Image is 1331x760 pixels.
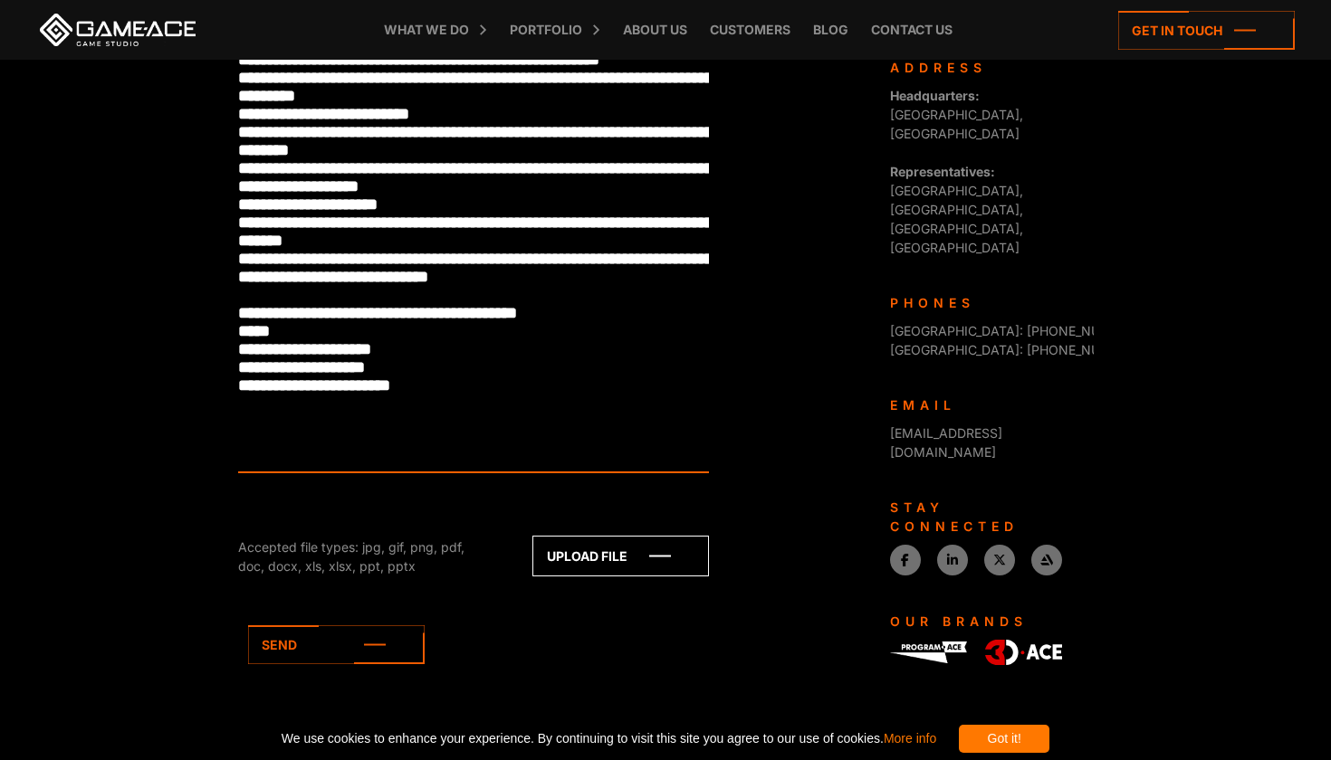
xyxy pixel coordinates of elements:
[890,164,995,179] strong: Representatives:
[890,342,1140,357] span: [GEOGRAPHIC_DATA]: [PHONE_NUMBER]
[890,612,1080,631] div: Our Brands
[238,537,492,575] div: Accepted file types: jpg, gif, png, pdf, doc, docx, xls, xlsx, ppt, pptx
[282,725,936,753] span: We use cookies to enhance your experience. By continuing to visit this site you agree to our use ...
[890,293,1080,312] div: Phones
[890,425,1002,460] a: [EMAIL_ADDRESS][DOMAIN_NAME]
[248,625,425,664] a: Send
[890,88,980,103] strong: Headquarters:
[890,641,967,662] img: Program-Ace
[532,536,709,576] a: Upload file
[884,731,936,746] a: More info
[1118,11,1295,50] a: Get in touch
[985,640,1062,665] img: 3D-Ace
[890,164,1023,255] span: [GEOGRAPHIC_DATA], [GEOGRAPHIC_DATA], [GEOGRAPHIC_DATA], [GEOGRAPHIC_DATA]
[959,725,1049,753] div: Got it!
[890,58,1080,77] div: Address
[890,88,1023,141] span: [GEOGRAPHIC_DATA], [GEOGRAPHIC_DATA]
[890,323,1140,338] span: [GEOGRAPHIC_DATA]: [PHONE_NUMBER]
[890,498,1080,536] div: Stay connected
[890,395,1080,414] div: Email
